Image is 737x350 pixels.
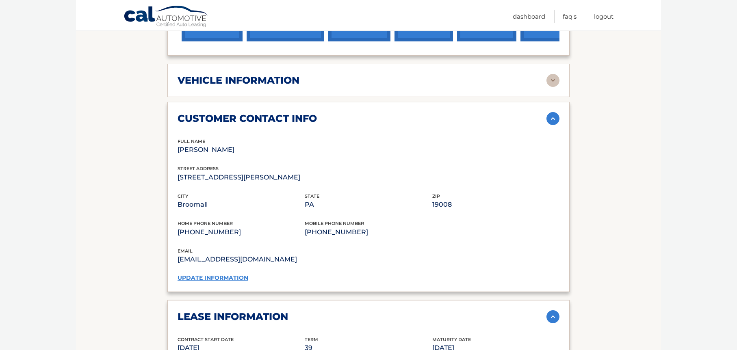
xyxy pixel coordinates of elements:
[178,337,234,342] span: Contract Start Date
[178,199,305,210] p: Broomall
[546,74,559,87] img: accordion-rest.svg
[178,144,305,156] p: [PERSON_NAME]
[178,248,193,254] span: email
[178,193,188,199] span: city
[305,337,318,342] span: Term
[432,193,440,199] span: zip
[178,166,219,171] span: street address
[305,193,319,199] span: state
[178,274,248,281] a: update information
[305,227,432,238] p: [PHONE_NUMBER]
[178,74,299,86] h2: vehicle information
[432,199,559,210] p: 19008
[546,112,559,125] img: accordion-active.svg
[178,227,305,238] p: [PHONE_NUMBER]
[178,112,317,125] h2: customer contact info
[178,172,305,183] p: [STREET_ADDRESS][PERSON_NAME]
[594,10,613,23] a: Logout
[546,310,559,323] img: accordion-active.svg
[178,220,233,226] span: home phone number
[305,220,364,226] span: mobile phone number
[178,138,205,144] span: full name
[178,311,288,323] h2: lease information
[432,337,471,342] span: Maturity Date
[513,10,545,23] a: Dashboard
[124,5,209,29] a: Cal Automotive
[563,10,577,23] a: FAQ's
[305,199,432,210] p: PA
[178,254,368,265] p: [EMAIL_ADDRESS][DOMAIN_NAME]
